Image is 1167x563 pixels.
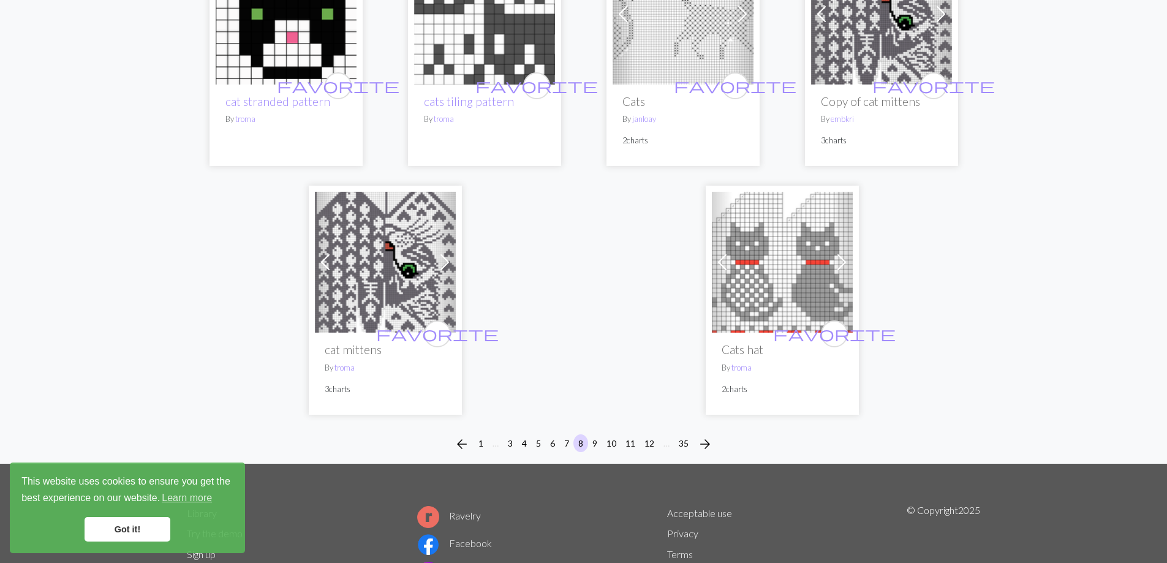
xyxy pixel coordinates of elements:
[693,434,717,454] button: Next
[622,94,744,108] h2: Cats
[424,320,451,347] button: favourite
[773,324,896,343] span: favorite
[722,384,843,395] p: 2 charts
[821,320,848,347] button: favourite
[277,76,399,95] span: favorite
[225,94,330,108] a: cat stranded pattern
[450,434,474,454] button: Previous
[821,135,942,146] p: 3 charts
[225,113,347,125] p: By
[475,76,598,95] span: favorite
[811,7,952,18] a: cat mittens
[712,255,853,266] a: cat hat
[722,72,749,99] button: favourite
[475,74,598,98] i: favourite
[667,507,732,519] a: Acceptable use
[216,7,357,18] a: cat
[325,342,446,357] h2: cat mittens
[376,324,499,343] span: favorite
[587,434,602,452] button: 9
[187,548,216,560] a: Sign up
[325,362,446,374] p: By
[531,434,546,452] button: 5
[698,436,712,453] span: arrow_forward
[545,434,560,452] button: 6
[613,7,753,18] a: Cats
[712,192,853,333] img: cat hat
[85,517,170,542] a: dismiss cookie message
[872,76,995,95] span: favorite
[559,434,574,452] button: 7
[424,113,545,125] p: By
[455,437,469,452] i: Previous
[622,135,744,146] p: 2 charts
[235,114,255,124] a: troma
[21,474,233,507] span: This website uses cookies to ensure you get the best experience on our website.
[674,76,796,95] span: favorite
[640,434,659,452] button: 12
[503,434,518,452] button: 3
[674,434,693,452] button: 35
[573,434,588,452] button: 8
[773,322,896,346] i: favourite
[434,114,454,124] a: troma
[334,363,355,372] a: troma
[474,434,488,452] button: 1
[731,363,752,372] a: troma
[376,322,499,346] i: favourite
[325,72,352,99] button: favourite
[414,7,555,18] a: cats
[160,489,214,507] a: learn more about cookies
[698,437,712,452] i: Next
[325,384,446,395] p: 3 charts
[920,72,947,99] button: favourite
[417,537,492,549] a: Facebook
[667,548,693,560] a: Terms
[621,434,640,452] button: 11
[277,74,399,98] i: favourite
[722,342,843,357] h2: Cats hat
[417,534,439,556] img: Facebook logo
[722,362,843,374] p: By
[632,114,656,124] a: janloay
[523,72,550,99] button: favourite
[450,434,717,454] nav: Page navigation
[872,74,995,98] i: favourite
[417,510,481,521] a: Ravelry
[831,114,854,124] a: embkri
[667,527,698,539] a: Privacy
[315,192,456,333] img: cat mittens
[821,94,942,108] h2: Copy of cat mittens
[674,74,796,98] i: favourite
[424,94,514,108] a: cats tiling pattern
[315,255,456,266] a: cat mittens
[622,113,744,125] p: By
[821,113,942,125] p: By
[455,436,469,453] span: arrow_back
[517,434,532,452] button: 4
[10,463,245,553] div: cookieconsent
[417,506,439,528] img: Ravelry logo
[602,434,621,452] button: 10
